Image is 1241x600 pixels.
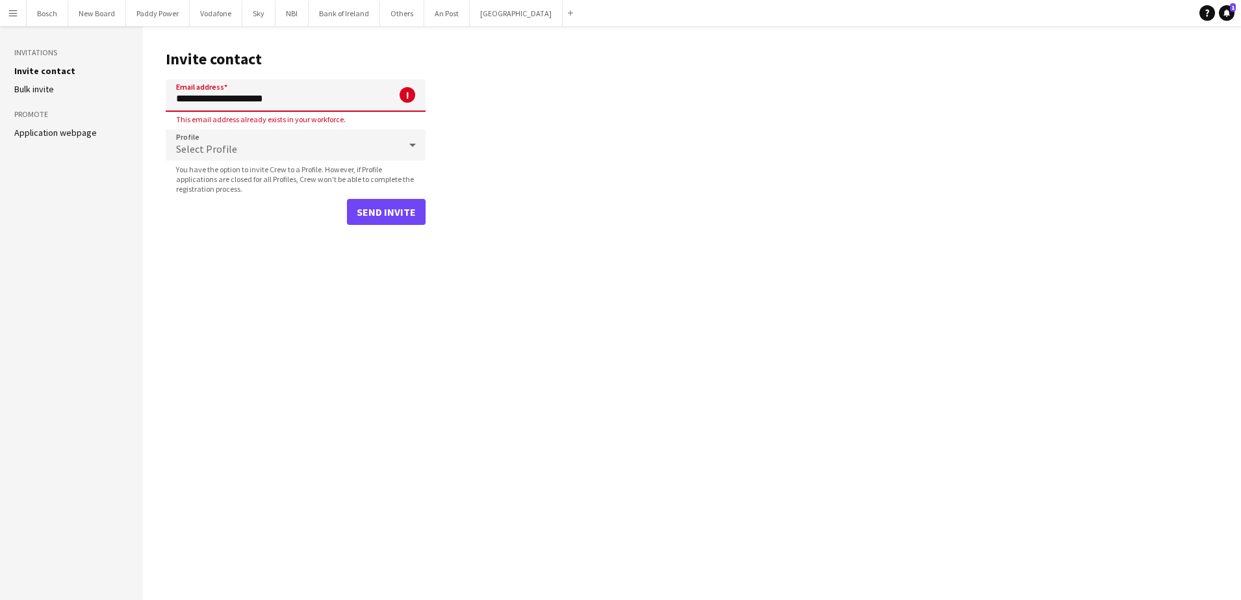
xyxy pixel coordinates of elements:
h3: Promote [14,109,129,120]
button: Others [380,1,424,26]
button: An Post [424,1,470,26]
a: Invite contact [14,65,75,77]
span: 1 [1230,3,1236,12]
button: [GEOGRAPHIC_DATA] [470,1,563,26]
a: 1 [1219,5,1235,21]
button: Paddy Power [126,1,190,26]
a: Application webpage [14,127,97,138]
span: Select Profile [176,142,237,155]
span: This email address already exists in your workforce. [166,114,356,124]
button: NBI [275,1,309,26]
button: Sky [242,1,275,26]
h3: Invitations [14,47,129,59]
a: Bulk invite [14,83,54,95]
button: Bank of Ireland [309,1,380,26]
h1: Invite contact [166,49,426,69]
button: Bosch [27,1,68,26]
button: Vodafone [190,1,242,26]
span: You have the option to invite Crew to a Profile. However, if Profile applications are closed for ... [166,164,426,194]
button: New Board [68,1,126,26]
button: Send invite [347,199,426,225]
